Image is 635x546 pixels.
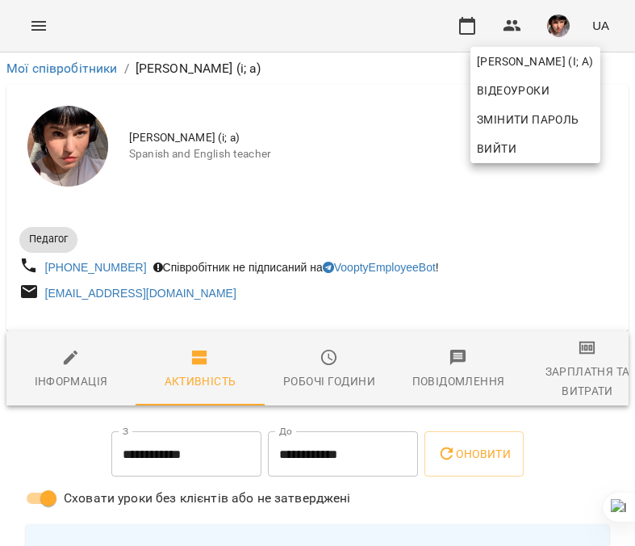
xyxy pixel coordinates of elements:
[477,139,516,158] span: Вийти
[470,105,600,134] a: Змінити пароль
[470,47,600,76] a: [PERSON_NAME] (і; а)
[477,52,594,71] span: [PERSON_NAME] (і; а)
[470,134,600,163] button: Вийти
[477,81,549,100] span: Відеоуроки
[477,110,594,129] span: Змінити пароль
[470,76,556,105] a: Відеоуроки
